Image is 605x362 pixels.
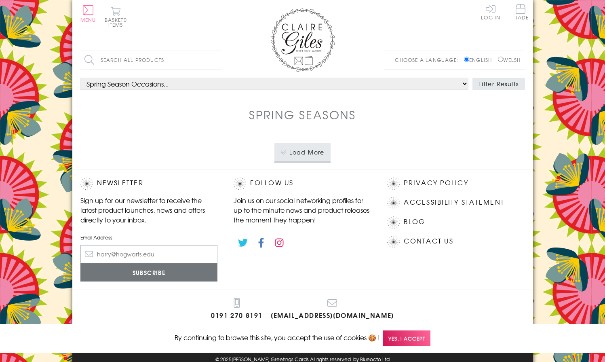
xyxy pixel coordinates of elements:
[512,4,529,20] span: Trade
[274,143,331,161] button: Load More
[512,4,529,21] a: Trade
[80,263,218,282] input: Subscribe
[234,178,371,190] h2: Follow Us
[214,51,222,69] input: Search
[211,298,263,321] a: 0191 270 8191
[105,6,127,27] button: Basket0 items
[80,245,218,263] input: harry@hogwarts.edu
[464,56,496,64] label: English
[80,51,222,69] input: Search all products
[80,5,96,22] button: Menu
[249,106,356,123] h1: Spring Seasons
[498,56,521,64] label: Welsh
[472,78,525,90] button: Filter Results
[404,236,453,247] a: Contact Us
[80,234,218,241] label: Email Address
[383,330,430,346] span: Yes, I accept
[270,8,335,72] img: Claire Giles Greetings Cards
[80,195,218,224] p: Sign up for our newsletter to receive the latest product launches, news and offers directly to yo...
[464,57,469,62] input: English
[498,57,503,62] input: Welsh
[404,178,468,188] a: Privacy Policy
[234,195,371,224] p: Join us on our social networking profiles for up to the minute news and product releases the mome...
[80,16,96,23] span: Menu
[404,216,425,227] a: Blog
[271,298,394,321] a: [EMAIL_ADDRESS][DOMAIN_NAME]
[80,178,218,190] h2: Newsletter
[395,56,462,64] p: Choose a language:
[481,4,500,20] a: Log In
[404,197,504,208] a: Accessibility Statement
[108,16,127,28] span: 0 items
